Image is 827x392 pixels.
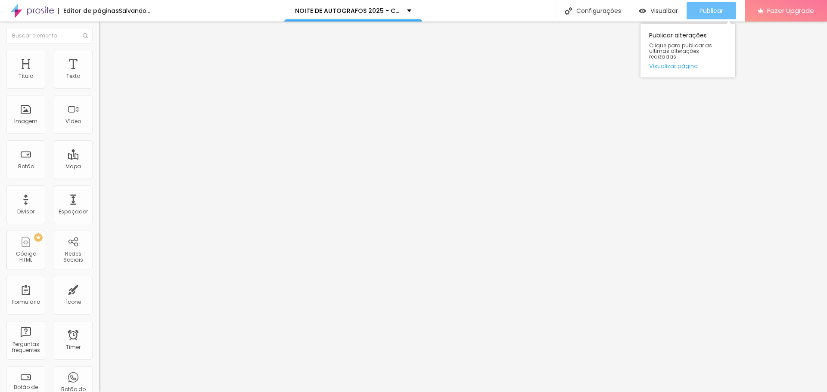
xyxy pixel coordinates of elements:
input: Buscar elemento [6,28,93,43]
div: Espaçador [59,209,88,215]
div: Título [19,73,33,79]
span: Fazer Upgrade [767,7,814,14]
img: Icone [565,7,572,15]
div: Perguntas frequentes [9,341,43,354]
a: Visualizar página [649,63,727,69]
div: Redes Sociais [56,251,90,263]
div: Divisor [17,209,34,215]
button: Publicar [687,2,736,19]
div: Texto [66,73,80,79]
span: Publicar [700,7,723,14]
span: Visualizar [650,7,678,14]
div: Timer [66,344,81,350]
p: NOITE DE AUTÓGRAFOS 2025 - CIC DAMAS [295,8,401,14]
div: Formulário [12,299,40,305]
div: Editor de páginas [58,8,119,14]
div: Código HTML [9,251,43,263]
img: Icone [83,33,88,38]
div: Salvando... [119,8,150,14]
span: Clique para publicar as ultimas alterações reaizadas [649,43,727,60]
div: Publicar alterações [640,24,735,77]
img: view-1.svg [639,7,646,15]
div: Ícone [66,299,81,305]
button: Visualizar [630,2,687,19]
div: Botão [18,164,34,170]
div: Imagem [14,118,37,124]
div: Vídeo [65,118,81,124]
div: Mapa [65,164,81,170]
